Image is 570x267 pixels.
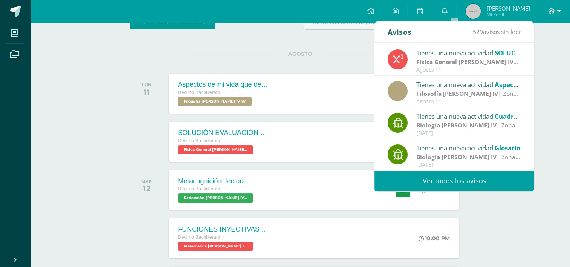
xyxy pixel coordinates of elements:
[416,153,521,161] div: | Zona 1 Tareas
[416,121,521,130] div: | Zona 1 Tareas
[178,242,253,251] span: Matemática Bach IV 'A'
[141,179,152,184] div: MAR
[486,5,530,12] span: [PERSON_NAME]
[178,235,220,240] span: Décimo Bachillerato
[495,144,520,152] span: Glosario
[178,193,253,203] span: Redacción Bach IV 'A'
[416,89,521,98] div: | Zona 1 40 puntos
[466,4,481,19] img: 45x45
[416,111,521,121] div: Tienes una nueva actividad:
[388,21,411,42] div: Avisos
[142,82,151,87] div: LUN
[276,51,324,57] span: AGOSTO
[178,129,268,137] div: SOLUCIÓN EVALUACIÓN FINAL U3
[416,58,521,66] div: | TAREA Z1
[178,81,268,89] div: Aspectos de mi vida que debo cambiar.
[178,186,220,192] span: Décimo Bachillerato
[416,143,521,153] div: Tienes una nueva actividad:
[178,226,268,233] div: FUNCIONES INYECTIVAS (INVERSA DE UNA FUNCIÓN)
[416,98,521,105] div: Agosto 11
[178,145,253,154] span: Física General Bach IV 'A'
[416,67,521,73] div: Agosto 11
[486,11,530,18] span: Mi Perfil
[142,87,151,97] div: 11
[178,177,255,185] div: Metacognición: lectura
[416,153,497,161] strong: Biología [PERSON_NAME] IV
[472,28,521,36] span: avisos sin leer
[416,80,521,89] div: Tienes una nueva actividad:
[416,121,497,129] strong: Biología [PERSON_NAME] IV
[178,97,252,106] span: Filosofía Bach IV 'A'
[178,138,220,143] span: Décimo Bachillerato
[178,90,220,95] span: Décimo Bachillerato
[419,235,450,242] div: 10:00 PM
[416,48,521,58] div: Tienes una nueva actividad:
[472,28,483,36] span: 529
[416,130,521,137] div: [DATE]
[416,58,518,66] strong: Física General [PERSON_NAME] IV
[141,184,152,193] div: 12
[374,170,534,191] a: Ver todos los avisos
[416,162,521,168] div: [DATE]
[495,112,559,121] span: Cuadro comparativo
[416,89,498,98] strong: Filosofía [PERSON_NAME] IV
